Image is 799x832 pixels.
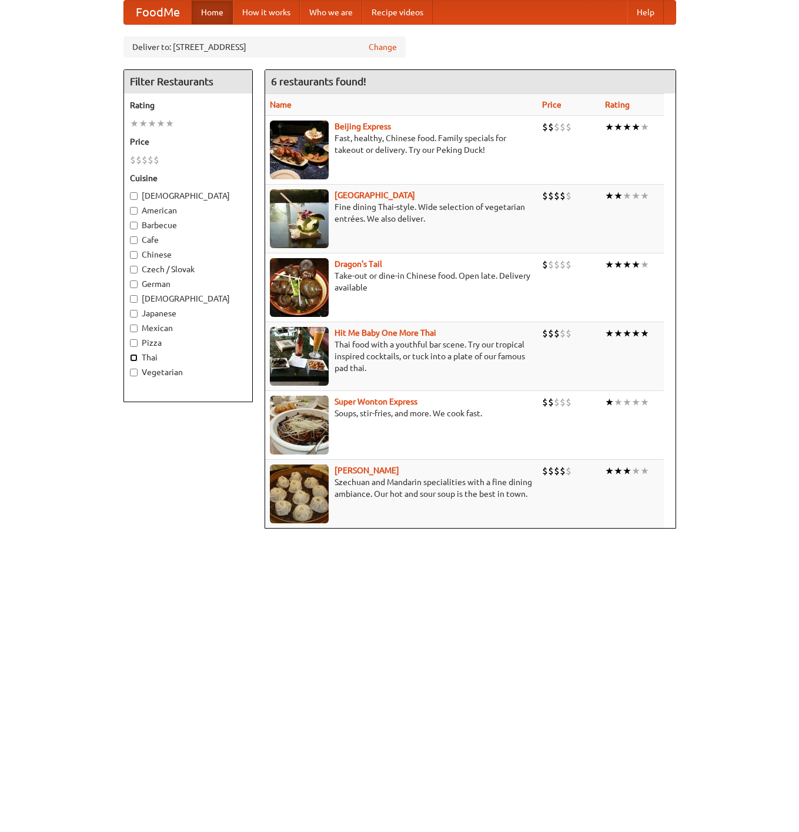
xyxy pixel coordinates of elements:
input: Czech / Slovak [130,266,138,273]
li: $ [560,258,566,271]
li: ★ [605,465,614,477]
a: Help [627,1,664,24]
input: Pizza [130,339,138,347]
li: $ [566,396,571,409]
input: Mexican [130,325,138,332]
label: Chinese [130,249,246,260]
p: Soups, stir-fries, and more. We cook fast. [270,407,533,419]
li: ★ [631,189,640,202]
li: ★ [614,396,623,409]
li: ★ [631,327,640,340]
li: ★ [165,117,174,130]
li: $ [148,153,153,166]
li: $ [548,258,554,271]
img: dragon.jpg [270,258,329,317]
li: ★ [640,327,649,340]
label: Czech / Slovak [130,263,246,275]
label: [DEMOGRAPHIC_DATA] [130,293,246,305]
input: [DEMOGRAPHIC_DATA] [130,192,138,200]
a: FoodMe [124,1,192,24]
h5: Rating [130,99,246,111]
li: ★ [156,117,165,130]
input: [DEMOGRAPHIC_DATA] [130,295,138,303]
ng-pluralize: 6 restaurants found! [271,76,366,87]
li: $ [542,121,548,133]
label: American [130,205,246,216]
input: German [130,280,138,288]
li: ★ [640,121,649,133]
li: $ [542,258,548,271]
p: Fast, healthy, Chinese food. Family specials for takeout or delivery. Try our Peking Duck! [270,132,533,156]
input: Chinese [130,251,138,259]
li: $ [153,153,159,166]
li: ★ [640,465,649,477]
img: babythai.jpg [270,327,329,386]
h5: Cuisine [130,172,246,184]
li: ★ [631,465,640,477]
label: German [130,278,246,290]
li: ★ [631,121,640,133]
li: $ [560,396,566,409]
li: $ [542,327,548,340]
li: ★ [614,258,623,271]
li: $ [554,327,560,340]
a: Change [369,41,397,53]
li: $ [554,465,560,477]
li: $ [554,396,560,409]
li: $ [566,465,571,477]
label: Japanese [130,308,246,319]
p: Fine dining Thai-style. Wide selection of vegetarian entrées. We also deliver. [270,201,533,225]
li: $ [130,153,136,166]
li: $ [560,327,566,340]
p: Thai food with a youthful bar scene. Try our tropical inspired cocktails, or tuck into a plate of... [270,339,533,374]
li: ★ [623,396,631,409]
a: Hit Me Baby One More Thai [335,328,436,338]
li: $ [548,396,554,409]
li: ★ [614,189,623,202]
li: $ [566,121,571,133]
li: $ [560,189,566,202]
input: Japanese [130,310,138,318]
img: shandong.jpg [270,465,329,523]
li: $ [560,465,566,477]
a: [PERSON_NAME] [335,466,399,475]
li: ★ [139,117,148,130]
a: Beijing Express [335,122,391,131]
img: beijing.jpg [270,121,329,179]
li: ★ [640,258,649,271]
b: Super Wonton Express [335,397,417,406]
a: Price [542,100,561,109]
li: $ [548,465,554,477]
li: $ [566,327,571,340]
li: ★ [640,189,649,202]
b: [GEOGRAPHIC_DATA] [335,191,415,200]
input: American [130,207,138,215]
li: $ [560,121,566,133]
li: ★ [614,121,623,133]
li: $ [548,121,554,133]
h4: Filter Restaurants [124,70,252,93]
li: $ [542,396,548,409]
a: Home [192,1,233,24]
h5: Price [130,136,246,148]
li: ★ [605,189,614,202]
img: satay.jpg [270,189,329,248]
li: ★ [148,117,156,130]
li: ★ [623,121,631,133]
label: Vegetarian [130,366,246,378]
li: ★ [631,258,640,271]
li: ★ [623,189,631,202]
li: ★ [623,327,631,340]
a: Rating [605,100,630,109]
li: ★ [614,327,623,340]
a: Dragon's Tail [335,259,382,269]
li: $ [142,153,148,166]
li: $ [566,258,571,271]
li: $ [566,189,571,202]
a: How it works [233,1,300,24]
li: ★ [623,465,631,477]
label: Mexican [130,322,246,334]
